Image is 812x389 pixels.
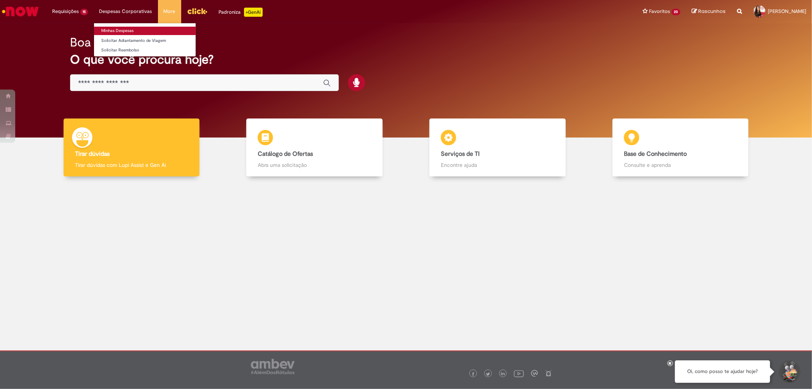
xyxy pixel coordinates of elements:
[624,150,687,158] b: Base de Conhecimento
[75,161,188,169] p: Tirar dúvidas com Lupi Assist e Gen Ai
[406,118,589,177] a: Serviços de TI Encontre ajuda
[75,150,110,158] b: Tirar dúvidas
[624,161,737,169] p: Consulte e aprenda
[258,150,313,158] b: Catálogo de Ofertas
[698,8,726,15] span: Rascunhos
[514,368,524,378] img: logo_footer_youtube.png
[778,360,801,383] button: Iniciar Conversa de Suporte
[649,8,670,15] span: Favoritos
[40,118,223,177] a: Tirar dúvidas Tirar dúvidas com Lupi Assist e Gen Ai
[675,360,770,383] div: Oi, como posso te ajudar hoje?
[94,27,196,35] a: Minhas Despesas
[244,8,263,17] p: +GenAi
[768,8,806,14] span: [PERSON_NAME]
[70,36,175,49] h2: Boa tarde, Tassiana
[258,161,371,169] p: Abra uma solicitação
[441,161,554,169] p: Encontre ajuda
[80,9,88,15] span: 15
[672,9,680,15] span: 20
[251,359,295,374] img: logo_footer_ambev_rotulo_gray.png
[531,370,538,377] img: logo_footer_workplace.png
[1,4,40,19] img: ServiceNow
[52,8,79,15] span: Requisições
[94,37,196,45] a: Solicitar Adiantamento de Viagem
[589,118,772,177] a: Base de Conhecimento Consulte e aprenda
[545,370,552,377] img: logo_footer_naosei.png
[692,8,726,15] a: Rascunhos
[223,118,406,177] a: Catálogo de Ofertas Abra uma solicitação
[94,23,196,57] ul: Despesas Corporativas
[99,8,152,15] span: Despesas Corporativas
[486,372,490,376] img: logo_footer_twitter.png
[164,8,175,15] span: More
[70,53,742,66] h2: O que você procura hoje?
[187,5,207,17] img: click_logo_yellow_360x200.png
[219,8,263,17] div: Padroniza
[441,150,480,158] b: Serviços de TI
[501,372,505,376] img: logo_footer_linkedin.png
[94,46,196,54] a: Solicitar Reembolso
[471,372,475,376] img: logo_footer_facebook.png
